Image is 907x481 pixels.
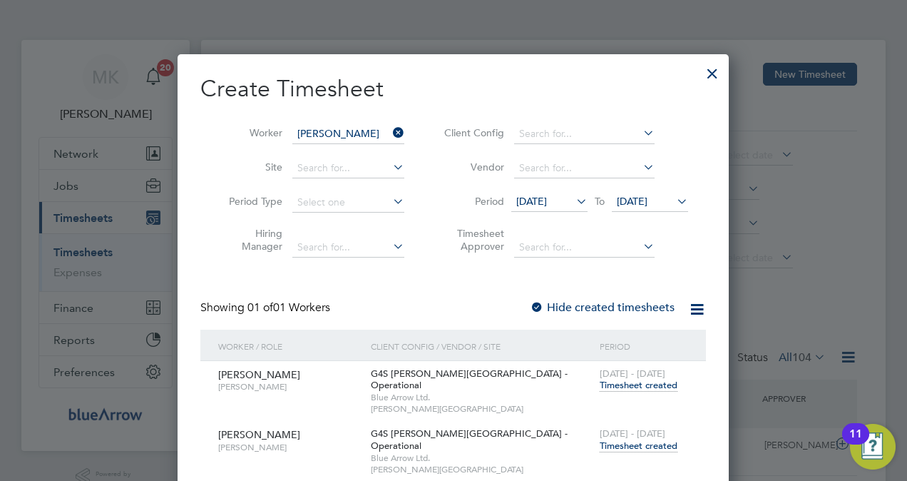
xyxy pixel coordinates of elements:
span: Timesheet created [600,379,677,392]
label: Vendor [440,161,504,173]
h2: Create Timesheet [200,74,706,104]
span: G4S [PERSON_NAME][GEOGRAPHIC_DATA] - Operational [371,427,568,452]
span: G4S [PERSON_NAME][GEOGRAPHIC_DATA] - Operational [371,368,568,392]
span: 01 Workers [247,300,330,315]
label: Period [440,195,504,208]
label: Worker [218,126,282,139]
input: Search for... [514,124,655,144]
div: Period [596,330,692,363]
span: Blue Arrow Ltd. [371,392,593,403]
label: Period Type [218,195,282,208]
span: [DATE] - [DATE] [600,427,665,440]
input: Search for... [292,238,404,258]
span: [PERSON_NAME] [218,381,360,393]
input: Search for... [514,238,655,258]
span: Timesheet created [600,440,677,452]
span: Blue Arrow Ltd. [371,452,593,464]
label: Client Config [440,126,504,139]
span: [PERSON_NAME][GEOGRAPHIC_DATA] [371,403,593,415]
span: [PERSON_NAME][GEOGRAPHIC_DATA] [371,464,593,475]
div: 11 [849,434,862,452]
label: Hiring Manager [218,227,282,253]
input: Select one [292,193,404,213]
div: Worker / Role [215,330,367,363]
span: 01 of [247,300,273,315]
span: [PERSON_NAME] [218,368,300,381]
span: [DATE] [516,195,547,208]
span: To [590,192,609,211]
div: Showing [200,300,333,315]
button: Open Resource Center, 11 new notifications [850,424,896,470]
input: Search for... [292,124,404,144]
input: Search for... [292,158,404,178]
span: [DATE] [617,195,647,208]
span: [PERSON_NAME] [218,442,360,453]
label: Timesheet Approver [440,227,504,253]
div: Client Config / Vendor / Site [367,330,596,363]
label: Hide created timesheets [530,300,675,315]
label: Site [218,161,282,173]
input: Search for... [514,158,655,178]
span: [DATE] - [DATE] [600,368,665,380]
span: [PERSON_NAME] [218,428,300,441]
